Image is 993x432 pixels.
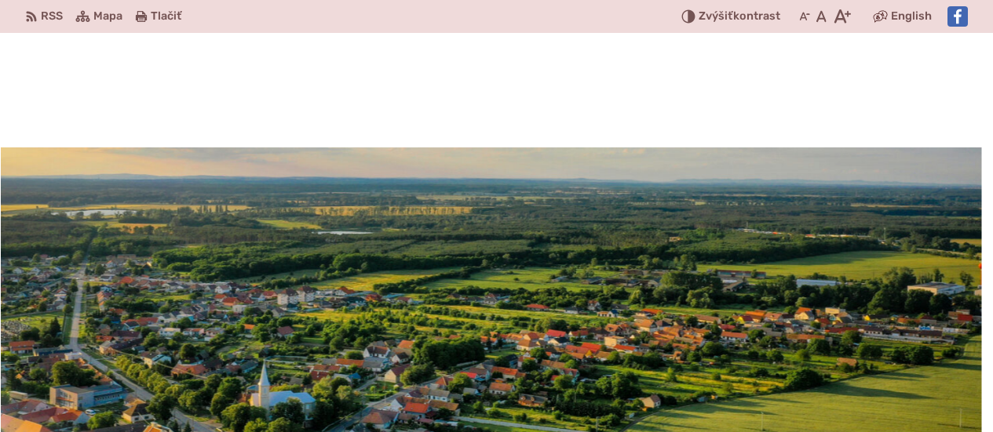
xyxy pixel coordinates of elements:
[947,6,968,27] img: Prejsť na Facebook stránku
[891,7,932,26] span: English
[699,9,733,23] span: Zvýšiť
[41,7,63,26] span: RSS
[699,10,780,24] span: kontrast
[888,7,935,26] a: English
[151,10,181,24] span: Tlačiť
[93,7,122,26] span: Mapa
